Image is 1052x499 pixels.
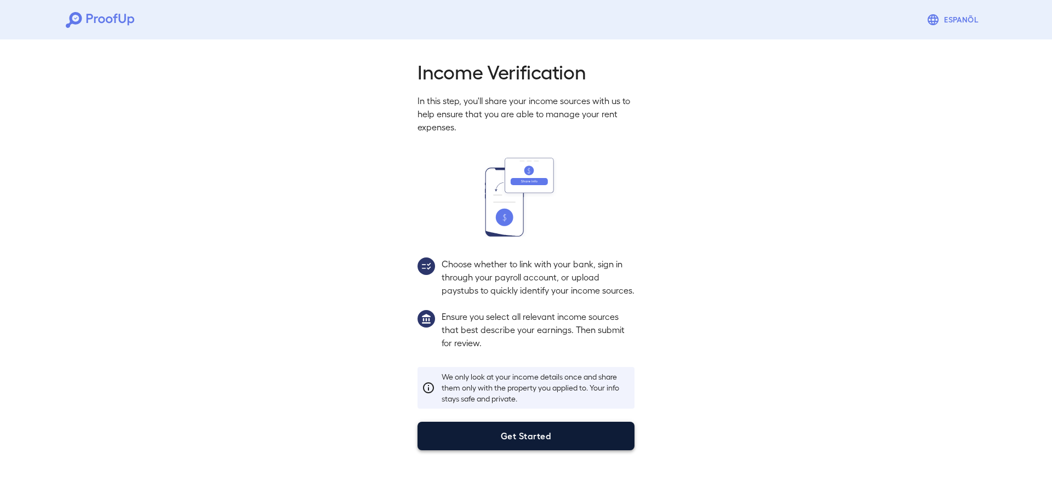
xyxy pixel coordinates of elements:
[418,310,435,328] img: group1.svg
[922,9,986,31] button: Espanõl
[442,310,634,349] p: Ensure you select all relevant income sources that best describe your earnings. Then submit for r...
[418,257,435,275] img: group2.svg
[442,257,634,297] p: Choose whether to link with your bank, sign in through your payroll account, or upload paystubs t...
[442,371,630,404] p: We only look at your income details once and share them only with the property you applied to. Yo...
[485,158,567,237] img: transfer_money.svg
[418,422,634,450] button: Get Started
[418,94,634,134] p: In this step, you'll share your income sources with us to help ensure that you are able to manage...
[418,59,634,83] h2: Income Verification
